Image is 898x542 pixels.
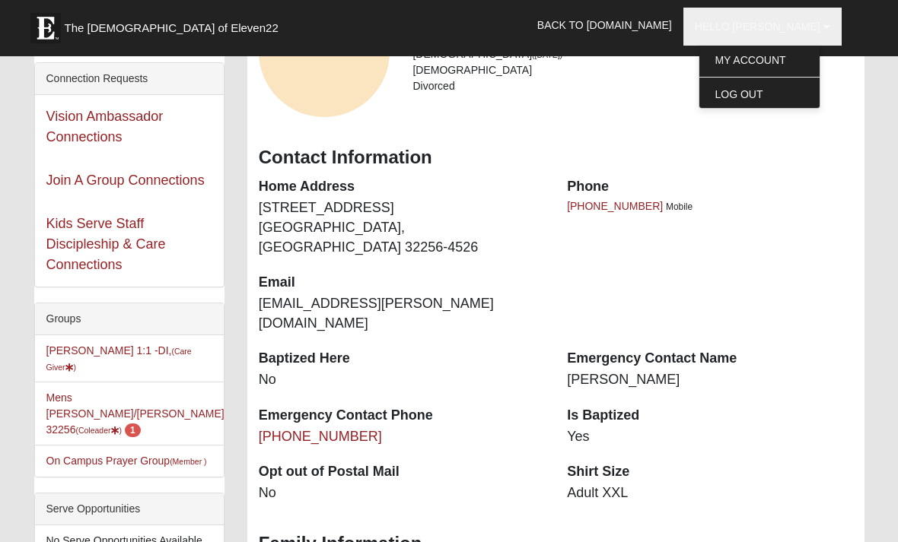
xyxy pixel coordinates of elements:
[259,198,544,257] dd: [STREET_ADDRESS] [GEOGRAPHIC_DATA], [GEOGRAPHIC_DATA] 32256-4526
[567,427,852,447] dd: Yes
[46,173,205,188] a: Join A Group Connections
[46,109,164,144] a: Vision Ambassador Connections
[46,391,224,436] a: Mens [PERSON_NAME]/[PERSON_NAME] 32256(Coleader) 1
[170,457,206,466] small: (Member )
[259,429,382,444] a: [PHONE_NUMBER]
[75,426,122,435] small: (Coleader )
[526,6,683,44] a: Back to [DOMAIN_NAME]
[259,349,544,369] dt: Baptized Here
[46,344,192,372] a: [PERSON_NAME] 1:1 -DI,(Care Giver)
[567,370,852,390] dd: [PERSON_NAME]
[35,493,224,525] div: Serve Opportunities
[567,200,663,212] a: [PHONE_NUMBER]
[23,5,327,43] a: The [DEMOGRAPHIC_DATA] of Eleven22
[567,483,852,503] dd: Adult XXL
[259,370,544,390] dd: No
[567,349,852,369] dt: Emergency Contact Name
[259,462,544,482] dt: Opt out of Postal Mail
[412,62,852,78] li: [DEMOGRAPHIC_DATA]
[46,455,207,467] a: On Campus Prayer Group(Member )
[259,294,544,333] dd: [EMAIL_ADDRESS][PERSON_NAME][DOMAIN_NAME]
[683,8,842,46] a: Hello [PERSON_NAME]
[65,21,279,36] span: The [DEMOGRAPHIC_DATA] of Eleven22
[259,406,544,426] dt: Emergency Contact Phone
[695,21,820,33] span: Hello [PERSON_NAME]
[30,13,61,43] img: Eleven22 logo
[46,347,192,372] small: (Care Giver )
[35,303,224,335] div: Groups
[259,147,853,169] h3: Contact Information
[259,483,544,503] dd: No
[125,423,141,437] span: number of pending members
[259,177,544,197] dt: Home Address
[46,216,166,272] a: Kids Serve Staff Discipleship & Care Connections
[567,177,852,197] dt: Phone
[666,201,693,212] span: Mobile
[567,406,852,426] dt: Is Baptized
[35,63,224,95] div: Connection Requests
[412,78,852,94] li: Divorced
[699,84,820,104] a: Log Out
[259,273,544,293] dt: Email
[567,462,852,482] dt: Shirt Size
[699,50,820,70] a: My Account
